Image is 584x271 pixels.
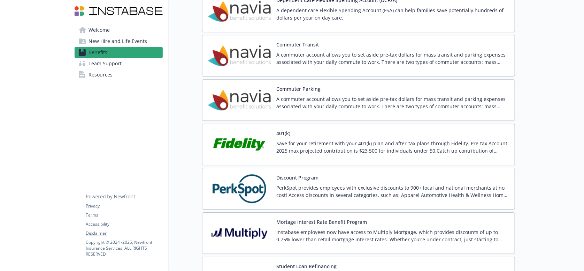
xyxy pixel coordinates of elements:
button: Discount Program [276,174,318,181]
a: Disclaimer [86,230,162,236]
a: Accessibility [86,221,162,227]
p: Instabase employees now have access to Multiply Mortgage, which provides discounts of up to 0.75%... [276,228,509,243]
p: PerkSpot provides employees with exclusive discounts to 900+ local and national merchants at no c... [276,184,509,199]
span: New Hire and Life Events [89,36,147,47]
span: Team Support [89,58,122,69]
p: Save for your retirement with your 401(k) plan and after-tax plans through Fidelity. Pre-tax Acco... [276,140,509,154]
img: Navia Benefit Solutions carrier logo [208,85,271,115]
a: Resources [75,69,163,80]
p: A dependent care Flexible Spending Account (FSA) can help families save potentially hundreds of d... [276,7,509,21]
p: A commuter account allows you to set aside pre-tax dollars for mass transit and parking expenses ... [276,95,509,110]
a: Benefits [75,47,163,58]
button: Student Loan Refinancing [276,263,337,270]
button: Commuter Parking [276,85,321,93]
button: Commuter Transit [276,41,319,48]
a: Privacy [86,203,162,209]
span: Benefits [89,47,107,58]
a: New Hire and Life Events [75,36,163,47]
p: Copyright © 2024 - 2025 , Newfront Insurance Services, ALL RIGHTS RESERVED [86,239,162,257]
button: Mortage Interest Rate Benefit Program [276,218,367,226]
a: Terms [86,212,162,218]
img: Navia Benefit Solutions carrier logo [208,41,271,71]
img: Fidelity Investments carrier logo [208,130,271,159]
span: Welcome [89,24,110,36]
span: Resources [89,69,113,80]
a: Welcome [75,24,163,36]
img: Multiply Mortgage carrier logo [208,218,271,248]
img: PerkSpot carrier logo [208,174,271,204]
button: 401(k) [276,130,290,137]
a: Team Support [75,58,163,69]
p: A commuter account allows you to set aside pre-tax dollars for mass transit and parking expenses ... [276,51,509,66]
